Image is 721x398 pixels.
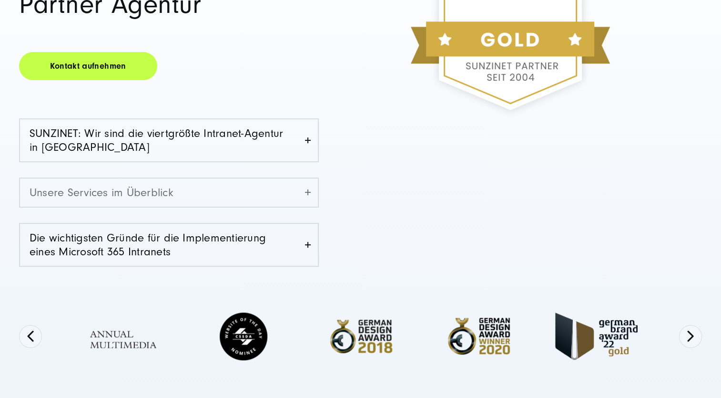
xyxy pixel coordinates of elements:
img: Full Service Digitalagentur - German Design Award Winner 2020 [432,309,526,365]
img: Webentwickler-Agentur - CSSDA Website Nominee [196,307,290,366]
img: Full Service Digitalagentur - Annual Multimedia Awards [79,310,173,364]
a: Die wichtigsten Gründe für die Implementierung eines Microsoft 365 Intranets [20,224,318,266]
a: Unsere Services im Überblick [20,178,318,207]
a: SUNZINET: Wir sind die viertgrößte Intranet-Agentur in [GEOGRAPHIC_DATA] [20,119,318,161]
img: Full Service Digitalagentur - German Design Award 2018 Winner-PhotoRoom.png-PhotoRoom [314,311,408,362]
button: Previous [19,325,42,348]
img: german-brand-award-gold-badge [549,310,643,364]
button: Next [679,325,702,348]
a: Kontakt aufnehmen [19,52,157,80]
